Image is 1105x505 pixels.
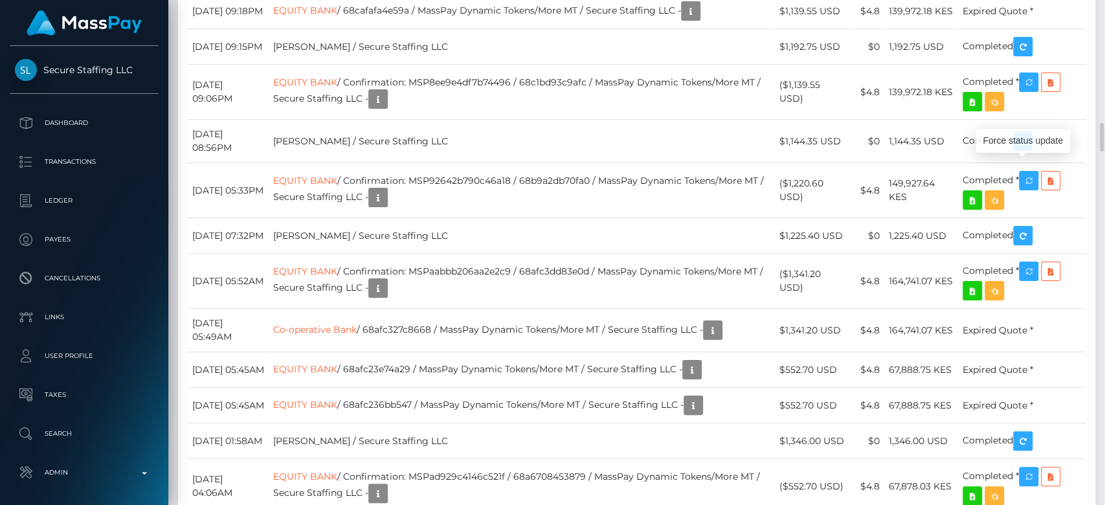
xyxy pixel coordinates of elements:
img: Secure Staffing LLC [15,59,37,81]
td: [PERSON_NAME] / Secure Staffing LLC [269,423,775,459]
p: Search [15,424,153,443]
td: [PERSON_NAME] / Secure Staffing LLC [269,29,775,65]
td: 149,927.64 KES [884,163,959,218]
img: MassPay Logo [27,10,142,36]
td: $1,341.20 USD [775,309,851,352]
td: 1,225.40 USD [884,218,959,254]
p: User Profile [15,346,153,366]
a: Cancellations [10,262,159,295]
a: EQUITY BANK [273,363,337,375]
div: Force status update [976,129,1070,153]
td: 139,972.18 KES [884,65,959,120]
span: Secure Staffing LLC [10,64,159,76]
td: [DATE] 09:15PM [188,29,269,65]
td: Completed [958,218,1086,254]
td: $1,192.75 USD [775,29,851,65]
td: [DATE] 09:06PM [188,65,269,120]
td: 67,888.75 KES [884,388,959,423]
td: [DATE] 01:58AM [188,423,269,459]
a: EQUITY BANK [273,175,337,186]
a: EQUITY BANK [273,5,337,16]
td: $0 [851,423,884,459]
a: Taxes [10,379,159,411]
td: / Confirmation: MSP8ee9e4df7b74496 / 68c1bd93c9afc / MassPay Dynamic Tokens/More MT / Secure Staf... [269,65,775,120]
a: Search [10,418,159,450]
a: Links [10,301,159,333]
td: / Confirmation: MSP92642b790c46a18 / 68b9a2db70fa0 / MassPay Dynamic Tokens/More MT / Secure Staf... [269,163,775,218]
td: Expired Quote * [958,388,1086,423]
td: $1,144.35 USD [775,120,851,163]
p: Dashboard [15,113,153,133]
td: ($1,139.55 USD) [775,65,851,120]
a: Payees [10,223,159,256]
td: Completed * [958,254,1086,309]
td: [DATE] 05:33PM [188,163,269,218]
td: / Confirmation: MSPaabbb206aa2e2c9 / 68afc3dd83e0d / MassPay Dynamic Tokens/More MT / Secure Staf... [269,254,775,309]
td: ($1,220.60 USD) [775,163,851,218]
td: [DATE] 05:49AM [188,309,269,352]
p: Transactions [15,152,153,172]
td: / 68afc236bb547 / MassPay Dynamic Tokens/More MT / Secure Staffing LLC - [269,388,775,423]
td: 1,192.75 USD [884,29,959,65]
td: $4.8 [851,352,884,388]
a: EQUITY BANK [273,471,337,482]
td: [DATE] 07:32PM [188,218,269,254]
p: Taxes [15,385,153,405]
td: $4.8 [851,254,884,309]
td: $552.70 USD [775,388,851,423]
p: Ledger [15,191,153,210]
td: ($1,341.20 USD) [775,254,851,309]
td: [PERSON_NAME] / Secure Staffing LLC [269,120,775,163]
td: / 68afc327c8668 / MassPay Dynamic Tokens/More MT / Secure Staffing LLC - [269,309,775,352]
td: [DATE] 05:45AM [188,388,269,423]
td: $0 [851,218,884,254]
td: $4.8 [851,163,884,218]
td: $4.8 [851,309,884,352]
a: EQUITY BANK [273,399,337,410]
td: $0 [851,120,884,163]
td: [PERSON_NAME] / Secure Staffing LLC [269,218,775,254]
p: Cancellations [15,269,153,288]
a: EQUITY BANK [273,265,337,277]
td: / 68afc23e74a29 / MassPay Dynamic Tokens/More MT / Secure Staffing LLC - [269,352,775,388]
a: EQUITY BANK [273,76,337,88]
p: Links [15,308,153,327]
a: Ledger [10,185,159,217]
td: 67,888.75 KES [884,352,959,388]
td: [DATE] 08:56PM [188,120,269,163]
td: 164,741.07 KES [884,309,959,352]
td: Expired Quote * [958,352,1086,388]
td: Completed * [958,65,1086,120]
a: Admin [10,456,159,489]
td: [DATE] 05:52AM [188,254,269,309]
td: Completed [958,120,1086,163]
td: $0 [851,29,884,65]
td: [DATE] 05:45AM [188,352,269,388]
a: User Profile [10,340,159,372]
a: Co-operative Bank [273,324,357,335]
p: Payees [15,230,153,249]
td: 164,741.07 KES [884,254,959,309]
td: 1,346.00 USD [884,423,959,459]
td: Completed * [958,163,1086,218]
td: $552.70 USD [775,352,851,388]
a: Dashboard [10,107,159,139]
td: Completed [958,29,1086,65]
td: 1,144.35 USD [884,120,959,163]
td: Expired Quote * [958,309,1086,352]
td: $1,225.40 USD [775,218,851,254]
td: Completed [958,423,1086,459]
td: $1,346.00 USD [775,423,851,459]
a: Transactions [10,146,159,178]
p: Admin [15,463,153,482]
td: $4.8 [851,388,884,423]
td: $4.8 [851,65,884,120]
